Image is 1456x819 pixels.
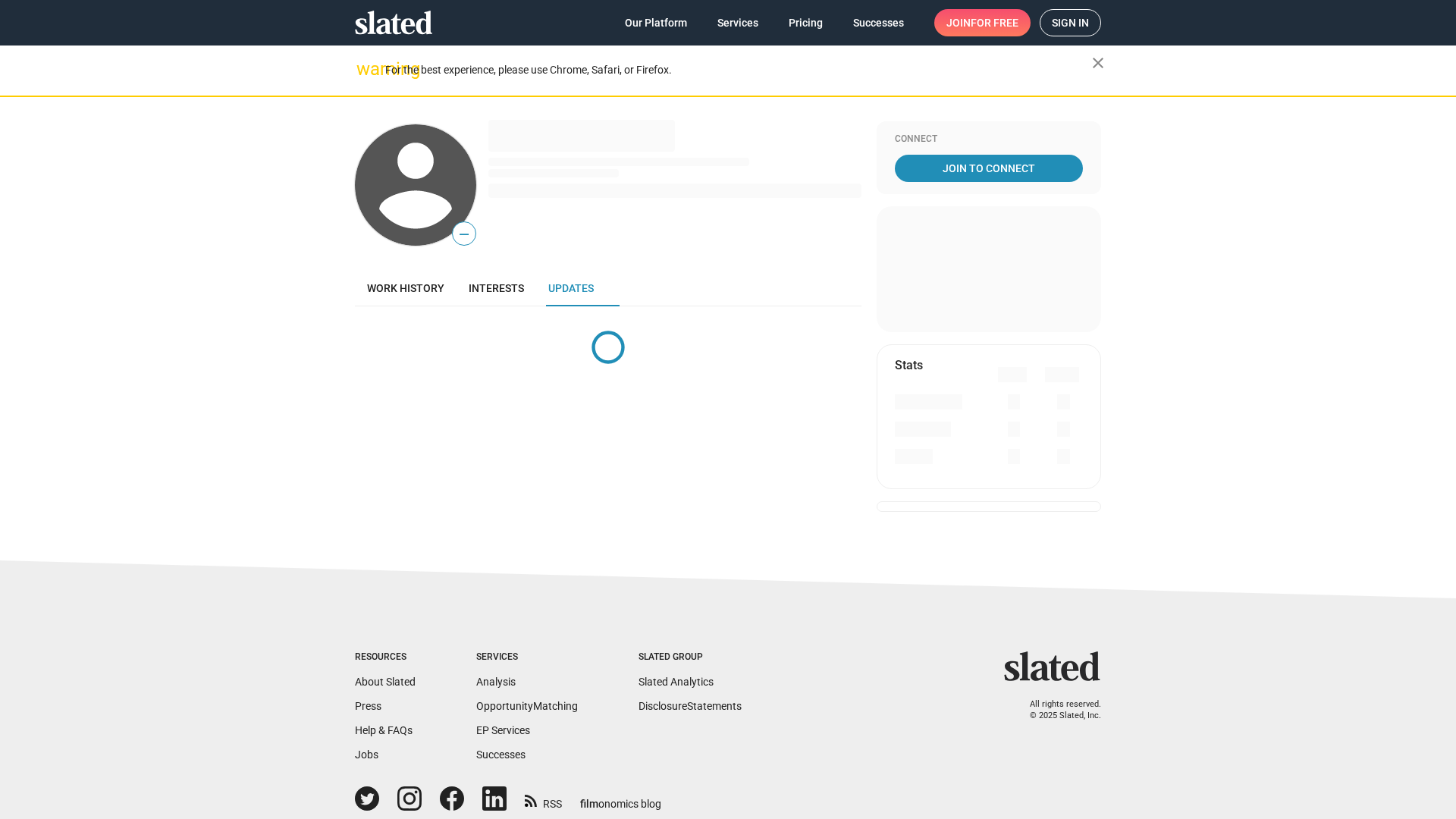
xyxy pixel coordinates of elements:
a: RSS [525,788,562,811]
a: Services [705,9,770,36]
a: Slated Analytics [639,676,714,688]
p: All rights reserved. © 2025 Slated, Inc. [1014,699,1101,721]
a: Interests [457,270,536,306]
div: Resources [355,651,416,664]
span: Join To Connect [898,155,1080,182]
a: Our Platform [613,9,699,36]
a: Joinfor free [934,9,1031,36]
a: EP Services [476,724,530,736]
a: Jobs [355,748,378,761]
a: OpportunityMatching [476,700,578,712]
span: Our Platform [625,9,687,36]
a: filmonomics blog [580,785,661,811]
a: Successes [476,748,526,761]
a: Sign in [1040,9,1101,36]
a: Join To Connect [895,155,1083,182]
a: Help & FAQs [355,724,413,736]
mat-card-title: Stats [895,357,923,373]
a: DisclosureStatements [639,700,742,712]
a: Successes [841,9,916,36]
span: film [580,798,598,810]
mat-icon: close [1089,54,1107,72]
a: Updates [536,270,606,306]
span: Pricing [789,9,823,36]
span: Services [717,9,758,36]
span: Successes [853,9,904,36]
span: Interests [469,282,524,294]
div: For the best experience, please use Chrome, Safari, or Firefox. [385,60,1092,80]
span: Updates [548,282,594,294]
span: Work history [367,282,444,294]
div: Slated Group [639,651,742,664]
a: Work history [355,270,457,306]
div: Connect [895,133,1083,146]
a: Analysis [476,676,516,688]
a: About Slated [355,676,416,688]
span: Join [946,9,1018,36]
a: Pricing [777,9,835,36]
span: for free [971,9,1018,36]
a: Press [355,700,381,712]
mat-icon: warning [356,60,375,78]
div: Services [476,651,578,664]
span: — [453,224,475,244]
span: Sign in [1052,10,1089,36]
